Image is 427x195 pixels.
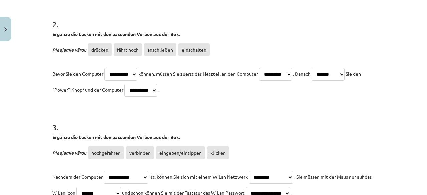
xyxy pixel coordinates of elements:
[114,43,142,56] span: fährt hoch
[52,111,375,132] h1: 3 .
[158,87,159,93] span: .
[52,8,375,29] h1: 2 .
[52,31,180,37] strong: Ergänze die Lücken mit den passenden Verben aus der Box.
[88,43,112,56] span: drücken
[52,134,180,140] strong: Ergänze die Lücken mit den passenden Verben aus der Box.
[149,174,248,180] span: ist, können Sie sich mit einem W-Lan Netzwerk
[52,47,86,53] span: Pieejamie vārdi:
[156,146,205,159] span: eingeben/eintippen
[293,71,311,77] span: . Danach
[88,146,124,159] span: hochgefahren
[52,150,86,156] span: Pieejamie vārdi:
[144,43,176,56] span: anschließen
[126,146,154,159] span: verbinden
[138,71,258,77] span: können, müssen Sie zuerst das Netzteil an den Computer
[207,146,229,159] span: klicken
[4,27,7,32] img: icon-close-lesson-0947bae3869378f0d4975bcd49f059093ad1ed9edebbc8119c70593378902aed.svg
[52,174,103,180] span: Nachdem der Computer
[178,43,210,56] span: einschalten
[52,71,103,77] span: Bevor Sie den Computer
